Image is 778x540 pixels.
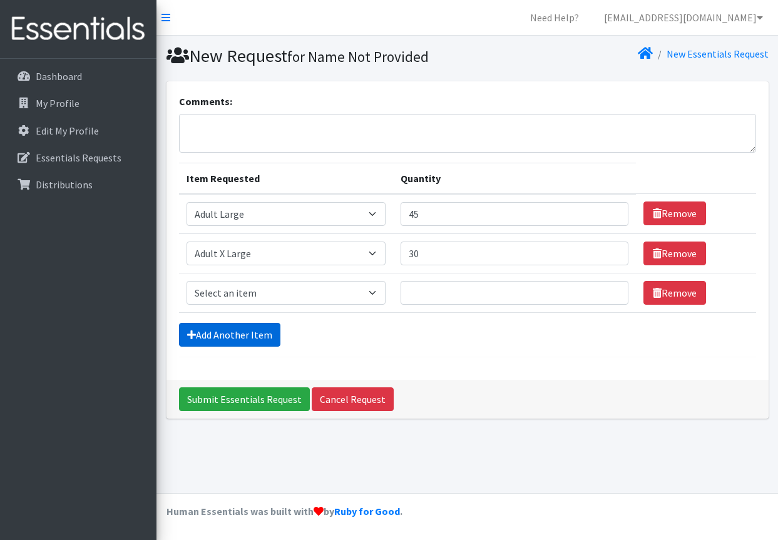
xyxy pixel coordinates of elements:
[5,145,151,170] a: Essentials Requests
[5,8,151,50] img: HumanEssentials
[179,94,232,109] label: Comments:
[334,505,400,517] a: Ruby for Good
[36,125,99,137] p: Edit My Profile
[179,163,394,194] th: Item Requested
[643,242,706,265] a: Remove
[287,48,429,66] small: for Name Not Provided
[520,5,589,30] a: Need Help?
[5,118,151,143] a: Edit My Profile
[36,151,121,164] p: Essentials Requests
[179,323,280,347] a: Add Another Item
[5,91,151,116] a: My Profile
[36,70,82,83] p: Dashboard
[643,281,706,305] a: Remove
[36,97,79,110] p: My Profile
[667,48,769,60] a: New Essentials Request
[643,201,706,225] a: Remove
[5,172,151,197] a: Distributions
[594,5,773,30] a: [EMAIL_ADDRESS][DOMAIN_NAME]
[312,387,394,411] a: Cancel Request
[36,178,93,191] p: Distributions
[166,505,402,517] strong: Human Essentials was built with by .
[166,45,463,67] h1: New Request
[5,64,151,89] a: Dashboard
[393,163,636,194] th: Quantity
[179,387,310,411] input: Submit Essentials Request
